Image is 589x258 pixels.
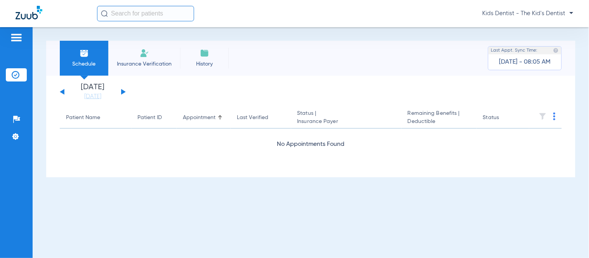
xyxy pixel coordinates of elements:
[101,10,108,17] img: Search Icon
[477,107,529,129] th: Status
[483,10,573,17] span: Kids Dentist - The Kid's Dentist
[183,114,215,122] div: Appointment
[114,60,174,68] span: Insurance Verification
[97,6,194,21] input: Search for patients
[550,221,589,258] iframe: Chat Widget
[237,114,285,122] div: Last Verified
[140,48,149,58] img: Manual Insurance Verification
[186,60,223,68] span: History
[16,6,42,19] img: Zuub Logo
[237,114,268,122] div: Last Verified
[10,33,23,42] img: hamburger-icon
[69,93,116,100] a: [DATE]
[183,114,224,122] div: Appointment
[200,48,209,58] img: History
[80,48,89,58] img: Schedule
[138,114,170,122] div: Patient ID
[66,60,103,68] span: Schedule
[66,114,125,122] div: Patient Name
[553,113,556,120] img: group-dot-blue.svg
[60,140,562,149] div: No Appointments Found
[408,118,471,126] span: Deductible
[297,118,395,126] span: Insurance Payer
[553,48,559,53] img: last sync help info
[291,107,401,129] th: Status |
[491,47,538,54] span: Last Appt. Sync Time:
[138,114,162,122] div: Patient ID
[401,107,477,129] th: Remaining Benefits |
[499,58,551,66] span: [DATE] - 08:05 AM
[69,83,116,100] li: [DATE]
[539,113,547,120] img: filter.svg
[66,114,100,122] div: Patient Name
